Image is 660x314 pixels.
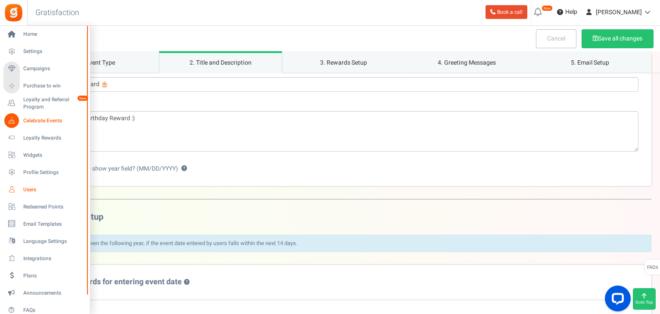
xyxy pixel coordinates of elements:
[36,235,651,252] p: Rewards will be given the following year, if the event date entered by users falls within the nex...
[3,62,86,76] a: Campaigns
[528,51,651,73] a: 5. Email Setup
[3,148,86,162] a: Widgets
[3,113,86,128] a: Celebrate Events
[4,3,23,22] img: Gratisfaction
[66,165,178,173] span: Enable to show year field? (MM/DD/YYYY)
[49,77,638,92] input: Customer's Birthday
[23,31,84,38] span: Home
[554,5,581,19] a: Help
[159,51,282,73] a: 2. Title and Description
[3,44,86,59] a: Settings
[23,272,84,280] span: Plans
[3,286,86,300] a: Announcements
[23,289,84,297] span: Announcements
[23,203,84,211] span: Redeemed Points
[23,186,84,193] span: Users
[23,48,84,55] span: Settings
[486,5,527,19] a: Book a call
[23,221,84,228] span: Email Templates
[23,255,84,262] span: Integrations
[3,199,86,214] a: Redeemed Points
[23,169,84,176] span: Profile Settings
[542,5,553,11] em: New
[405,51,528,73] a: 4. Greeting Messages
[184,280,190,285] button: Setup Rewards for entering event date
[49,278,190,286] h4: Setup Rewards for entering event date
[3,268,86,283] a: Plans
[36,212,651,222] h3: 3. Rewards Setup
[181,166,187,171] button: Enable to show year field? (MM/DD/YYYY)
[3,96,86,111] a: Loyalty and Referral Program New
[3,182,86,197] a: Users
[77,95,88,101] em: New
[23,152,84,159] span: Widgets
[23,134,84,142] span: Loyalty Rewards
[582,29,654,48] button: Save all changes
[3,234,86,249] a: Language Settings
[563,8,577,16] span: Help
[635,299,653,305] span: Goto Top
[23,117,84,124] span: Celebrate Events
[282,51,405,73] a: 3. Rewards Setup
[23,96,86,111] span: Loyalty and Referral Program
[536,29,576,48] a: Cancel
[3,27,86,42] a: Home
[3,165,86,180] a: Profile Settings
[3,251,86,266] a: Integrations
[23,238,84,245] span: Language Settings
[36,51,159,73] a: 1. Event Type
[633,288,656,310] button: Goto Top
[3,79,86,93] a: Purchase to win
[3,131,86,145] a: Loyalty Rewards
[26,4,89,22] h3: Gratisfaction
[23,82,84,90] span: Purchase to win
[647,259,658,276] span: FAQs
[23,307,84,314] span: FAQs
[23,65,84,72] span: Campaigns
[596,8,642,17] span: [PERSON_NAME]
[3,217,86,231] a: Email Templates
